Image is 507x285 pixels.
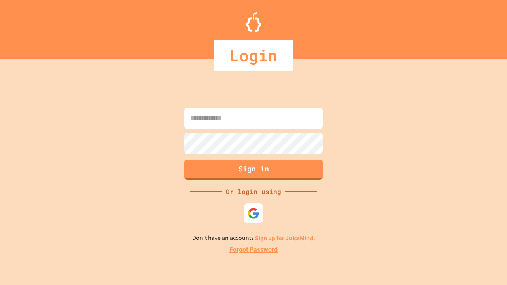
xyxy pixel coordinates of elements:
[441,219,499,253] iframe: chat widget
[255,234,315,242] a: Sign up for JuiceMind.
[246,12,261,32] img: Logo.svg
[184,160,323,180] button: Sign in
[248,207,259,219] img: google-icon.svg
[229,245,278,255] a: Forgot Password
[214,40,293,71] div: Login
[192,233,315,243] p: Don't have an account?
[222,187,285,196] div: Or login using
